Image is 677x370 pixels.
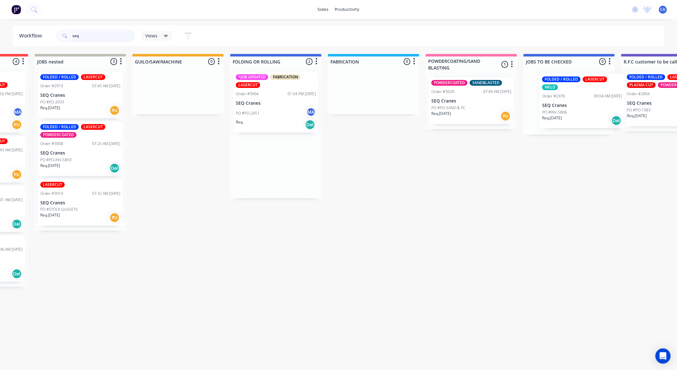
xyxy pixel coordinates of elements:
[655,348,671,364] div: Open Intercom Messenger
[660,7,666,12] span: CA
[145,32,157,39] span: Views
[315,5,332,14] div: sales
[72,30,135,42] input: Search for orders...
[11,5,21,14] img: Factory
[19,32,45,40] div: Workflow
[332,5,363,14] div: productivity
